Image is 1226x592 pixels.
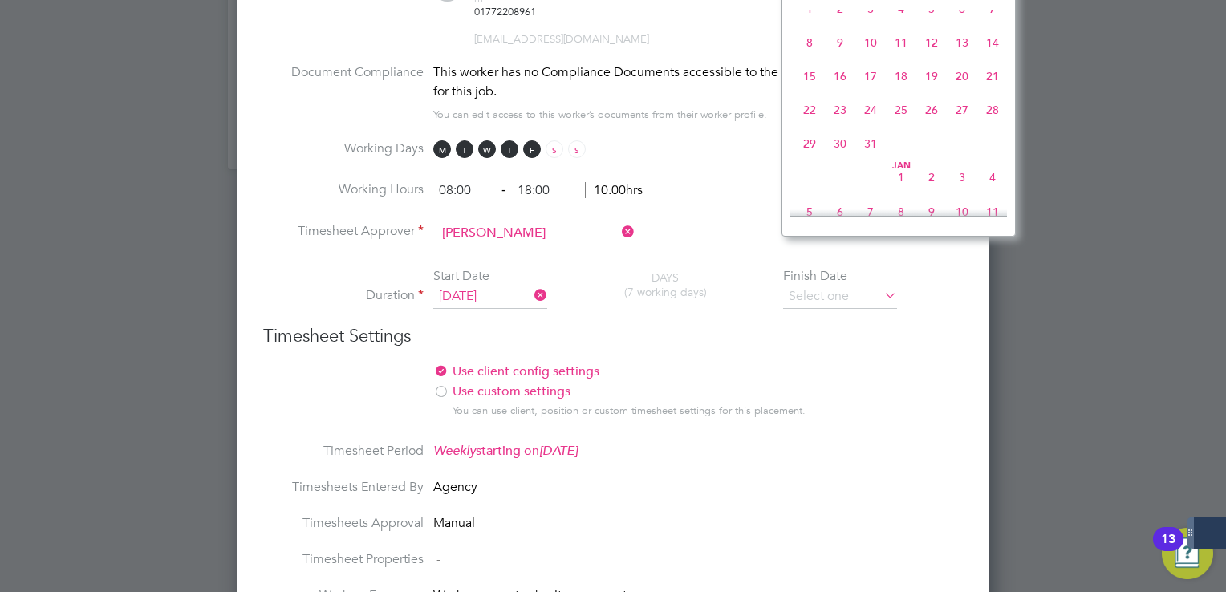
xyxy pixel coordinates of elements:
[546,140,563,158] span: S
[433,479,477,495] span: Agency
[263,181,424,198] label: Working Hours
[498,182,509,198] span: ‐
[947,162,977,193] span: 3
[512,176,574,205] input: 17:00
[825,61,855,91] span: 16
[794,27,825,58] span: 8
[263,223,424,240] label: Timesheet Approver
[977,95,1008,125] span: 28
[916,197,947,227] span: 9
[501,140,518,158] span: T
[433,63,963,101] div: This worker has no Compliance Documents accessible to the End Hirer and might not qualify for thi...
[1161,539,1175,560] div: 13
[794,61,825,91] span: 15
[616,270,715,299] div: DAYS
[263,443,424,460] label: Timesheet Period
[916,162,947,193] span: 2
[433,383,830,400] label: Use custom settings
[453,404,842,418] div: You can use client, position or custom timesheet settings for this placement.
[539,443,578,459] em: [DATE]
[433,443,578,459] span: starting on
[474,5,536,18] a: Call via 8x8
[263,63,424,121] label: Document Compliance
[916,61,947,91] span: 19
[433,443,476,459] em: Weekly
[916,95,947,125] span: 26
[436,551,440,567] span: -
[825,95,855,125] span: 23
[794,128,825,159] span: 29
[433,105,767,124] div: You can edit access to this worker’s documents from their worker profile.
[433,363,830,380] label: Use client config settings
[977,61,1008,91] span: 21
[783,285,897,309] input: Select one
[433,268,547,285] div: Start Date
[825,27,855,58] span: 9
[456,140,473,158] span: T
[886,27,916,58] span: 11
[886,197,916,227] span: 8
[855,197,886,227] span: 7
[825,197,855,227] span: 6
[794,197,825,227] span: 5
[478,140,496,158] span: W
[263,515,424,532] label: Timesheets Approval
[947,197,977,227] span: 10
[585,182,643,198] span: 10.00hrs
[886,162,916,170] span: Jan
[916,27,947,58] span: 12
[886,95,916,125] span: 25
[1162,528,1213,579] button: Open Resource Center, 13 new notifications
[624,285,707,299] span: (7 working days)
[433,176,495,205] input: 08:00
[977,197,1008,227] span: 11
[263,325,963,348] h3: Timesheet Settings
[433,140,451,158] span: M
[977,162,1008,193] span: 4
[855,61,886,91] span: 17
[263,551,424,568] label: Timesheet Properties
[474,32,649,46] span: [EMAIL_ADDRESS][DOMAIN_NAME]
[263,140,424,157] label: Working Days
[947,95,977,125] span: 27
[568,140,586,158] span: S
[825,128,855,159] span: 30
[794,95,825,125] span: 22
[263,287,424,304] label: Duration
[523,140,541,158] span: F
[783,268,897,285] div: Finish Date
[855,27,886,58] span: 10
[263,479,424,496] label: Timesheets Entered By
[977,27,1008,58] span: 14
[947,61,977,91] span: 20
[433,285,547,309] input: Select one
[433,515,475,531] span: Manual
[436,221,635,245] input: Search for...
[886,61,916,91] span: 18
[947,27,977,58] span: 13
[855,95,886,125] span: 24
[886,162,916,193] span: 1
[855,128,886,159] span: 31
